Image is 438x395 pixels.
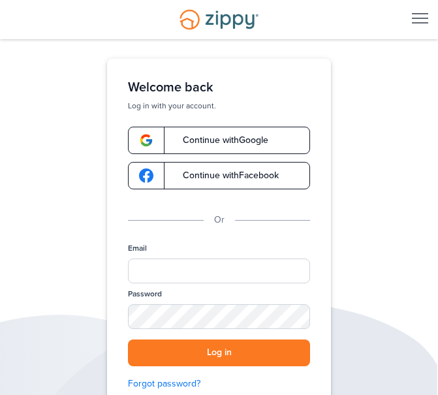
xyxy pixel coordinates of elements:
label: Password [128,289,162,300]
span: Continue with Google [170,136,268,145]
label: Email [128,243,147,254]
p: Or [214,213,225,227]
a: Forgot password? [128,377,310,391]
p: Log in with your account. [128,101,310,111]
h1: Welcome back [128,80,310,95]
a: google-logoContinue withGoogle [128,127,310,154]
a: google-logoContinue withFacebook [128,162,310,189]
input: Password [128,304,310,329]
img: google-logo [139,133,153,148]
input: Email [128,259,310,283]
img: google-logo [139,168,153,183]
span: Continue with Facebook [170,171,279,180]
button: Log in [128,340,310,366]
